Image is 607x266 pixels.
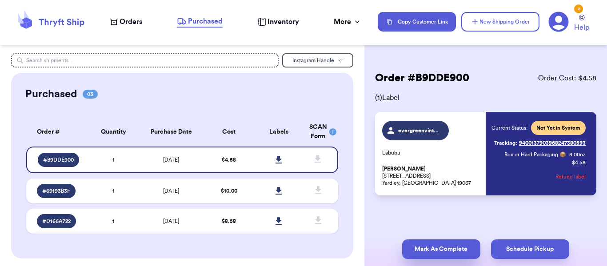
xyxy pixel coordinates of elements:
a: Orders [110,16,142,27]
th: Labels [254,117,303,147]
span: [PERSON_NAME] [382,166,426,172]
span: Tracking: [494,139,517,147]
p: [STREET_ADDRESS] Yardley, [GEOGRAPHIC_DATA] 19067 [382,165,480,187]
div: 2 [574,4,583,13]
span: : [566,151,567,158]
span: Inventory [268,16,299,27]
span: Help [574,22,589,33]
span: Instagram Handle [292,58,334,63]
span: [DATE] [163,157,179,163]
a: Purchased [177,16,223,28]
span: Purchased [188,16,223,27]
span: Current Status: [491,124,527,131]
input: Search shipments... [11,53,279,67]
span: 1 [112,157,114,163]
th: Quantity [88,117,138,147]
span: $ 4.58 [222,157,236,163]
p: $ 4.58 [572,159,586,166]
span: $ 8.58 [222,218,236,224]
span: [DATE] [163,188,179,194]
span: 1 [112,188,114,194]
a: Help [574,15,589,33]
h2: Order # B9DDE900 [375,71,469,85]
button: Instagram Handle [282,53,353,67]
span: # D166A722 [42,218,71,225]
span: evergreenvintagefashion [398,127,440,134]
div: More [334,16,362,27]
span: $ 10.00 [221,188,237,194]
h2: Purchased [25,87,77,101]
a: Tracking:9400137903968247380593 [494,136,586,150]
span: Box or Hard Packaging 📦 [504,152,566,157]
th: Purchase Date [138,117,204,147]
button: Mark As Complete [402,239,480,259]
span: ( 1 ) Label [375,92,596,103]
button: New Shipping Order [461,12,539,32]
button: Refund label [555,167,586,187]
span: Not Yet in System [536,124,580,131]
span: # 69193B3F [42,187,70,195]
p: Labubu [382,149,480,156]
span: 8.00 oz [569,151,586,158]
span: Order Cost: $ 4.58 [538,73,596,83]
th: Cost [204,117,254,147]
button: Schedule Pickup [491,239,569,259]
a: 2 [548,12,569,32]
span: 03 [83,90,98,99]
button: Copy Customer Link [378,12,456,32]
span: # B9DDE900 [43,156,74,163]
div: SCAN Form [309,123,327,141]
span: [DATE] [163,218,179,224]
th: Order # [26,117,88,147]
a: Inventory [258,16,299,27]
span: Orders [120,16,142,27]
span: 1 [112,218,114,224]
